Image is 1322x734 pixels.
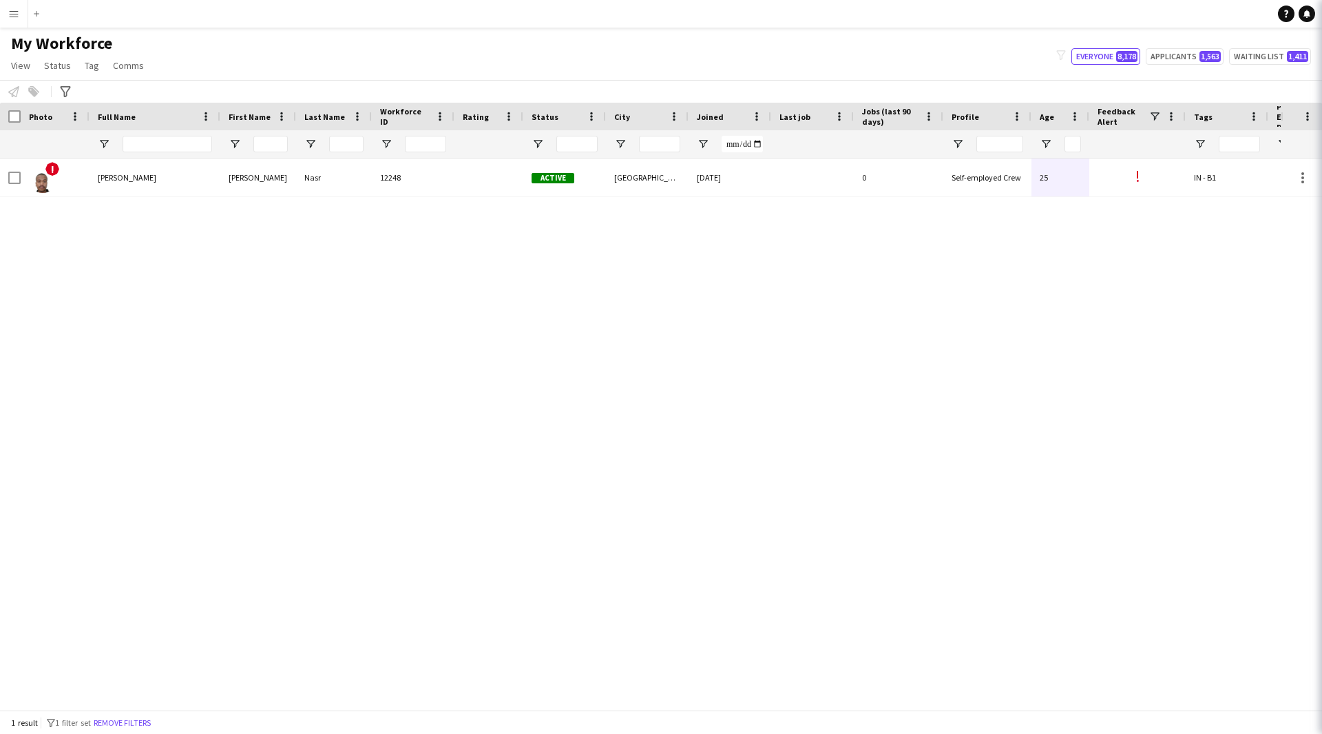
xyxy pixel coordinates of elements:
[29,112,52,122] span: Photo
[1135,165,1140,187] span: !
[229,138,241,150] button: Open Filter Menu
[253,136,288,152] input: First Name Filter Input
[29,165,56,193] img: Abdulrahman Nasr
[556,136,598,152] input: Status Filter Input
[405,136,446,152] input: Workforce ID Filter Input
[854,159,943,196] div: 0
[1277,138,1289,150] button: Open Filter Menu
[976,136,1023,152] input: Profile Filter Input
[98,112,136,122] span: Full Name
[39,57,76,74] a: Status
[639,136,680,152] input: City Filter Input
[229,112,271,122] span: First Name
[697,138,709,150] button: Open Filter Menu
[85,59,99,72] span: Tag
[532,138,544,150] button: Open Filter Menu
[1031,159,1089,196] div: 25
[113,59,144,72] span: Comms
[1040,138,1052,150] button: Open Filter Menu
[98,138,110,150] button: Open Filter Menu
[862,106,919,127] span: Jobs (last 90 days)
[1040,112,1054,122] span: Age
[697,112,724,122] span: Joined
[1098,106,1148,127] span: Feedback Alert
[1071,48,1140,65] button: Everyone8,178
[44,59,71,72] span: Status
[1219,136,1260,152] input: Tags Filter Input
[779,112,810,122] span: Last job
[1194,112,1213,122] span: Tags
[380,106,430,127] span: Workforce ID
[55,717,91,728] span: 1 filter set
[614,138,627,150] button: Open Filter Menu
[304,112,345,122] span: Last Name
[372,159,454,196] div: 12248
[11,33,112,54] span: My Workforce
[606,159,689,196] div: [GEOGRAPHIC_DATA]
[380,138,392,150] button: Open Filter Menu
[952,112,979,122] span: Profile
[304,138,317,150] button: Open Filter Menu
[1064,136,1081,152] input: Age Filter Input
[532,112,558,122] span: Status
[614,112,630,122] span: City
[98,172,156,183] span: [PERSON_NAME]
[45,162,59,176] span: !
[6,57,36,74] a: View
[79,57,105,74] a: Tag
[296,159,372,196] div: Nasr
[1287,51,1308,62] span: 1,411
[1194,138,1206,150] button: Open Filter Menu
[123,136,212,152] input: Full Name Filter Input
[463,112,489,122] span: Rating
[943,159,1031,196] div: Self-employed Crew
[952,138,964,150] button: Open Filter Menu
[1146,48,1224,65] button: Applicants1,563
[1116,51,1137,62] span: 8,178
[1229,48,1311,65] button: Waiting list1,411
[220,159,296,196] div: [PERSON_NAME]
[1199,51,1221,62] span: 1,563
[722,136,763,152] input: Joined Filter Input
[689,159,771,196] div: [DATE]
[57,83,74,100] app-action-btn: Advanced filters
[329,136,364,152] input: Last Name Filter Input
[532,173,574,183] span: Active
[1186,159,1268,196] div: IN - B1
[107,57,149,74] a: Comms
[11,59,30,72] span: View
[91,715,154,731] button: Remove filters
